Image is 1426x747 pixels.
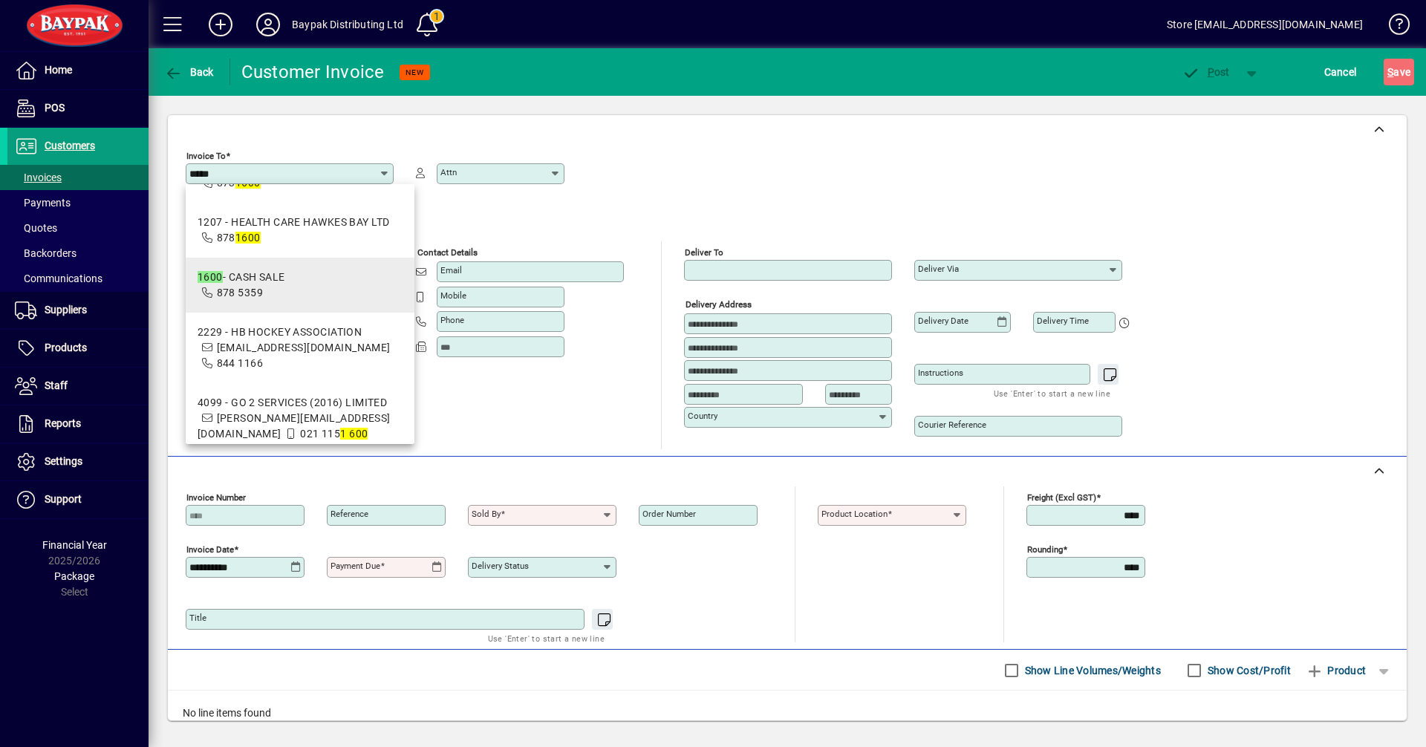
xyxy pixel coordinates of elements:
[149,59,230,85] app-page-header-button: Back
[1205,663,1291,678] label: Show Cost/Profit
[45,102,65,114] span: POS
[189,613,206,623] mat-label: Title
[7,241,149,266] a: Backorders
[45,140,95,151] span: Customers
[197,11,244,38] button: Add
[186,203,414,258] mat-option: 1207 - HEALTH CARE HAWKES BAY LTD
[198,395,403,411] div: 4099 - GO 2 SERVICES (2016) LIMITED
[217,287,264,299] span: 878 5359
[7,443,149,480] a: Settings
[186,383,414,454] mat-option: 4099 - GO 2 SERVICES (2016) LIMITED
[688,411,717,421] mat-label: Country
[45,455,82,467] span: Settings
[42,539,107,551] span: Financial Year
[54,570,94,582] span: Package
[472,561,529,571] mat-label: Delivery status
[821,509,888,519] mat-label: Product location
[217,232,261,244] span: 878
[406,68,424,77] span: NEW
[7,90,149,127] a: POS
[440,265,462,275] mat-label: Email
[7,165,149,190] a: Invoices
[1027,492,1096,503] mat-label: Freight (excl GST)
[472,509,501,519] mat-label: Sold by
[1384,59,1414,85] button: Save
[7,368,149,405] a: Staff
[1182,66,1230,78] span: ost
[186,151,226,161] mat-label: Invoice To
[45,379,68,391] span: Staff
[1167,13,1363,36] div: Store [EMAIL_ADDRESS][DOMAIN_NAME]
[217,342,391,353] span: [EMAIL_ADDRESS][DOMAIN_NAME]
[241,60,385,84] div: Customer Invoice
[45,64,72,76] span: Home
[7,266,149,291] a: Communications
[1378,3,1407,51] a: Knowledge Base
[198,270,285,285] div: - CASH SALE
[45,304,87,316] span: Suppliers
[15,172,62,183] span: Invoices
[488,630,605,647] mat-hint: Use 'Enter' to start a new line
[1174,59,1237,85] button: Post
[186,544,234,555] mat-label: Invoice date
[198,215,389,230] div: 1207 - HEALTH CARE HAWKES BAY LTD
[186,492,246,503] mat-label: Invoice number
[7,292,149,329] a: Suppliers
[244,11,292,38] button: Profile
[7,215,149,241] a: Quotes
[292,13,403,36] div: Baypak Distributing Ltd
[642,509,696,519] mat-label: Order number
[918,316,968,326] mat-label: Delivery date
[15,197,71,209] span: Payments
[1306,659,1366,682] span: Product
[7,481,149,518] a: Support
[331,561,380,571] mat-label: Payment due
[7,330,149,367] a: Products
[1321,59,1361,85] button: Cancel
[15,222,57,234] span: Quotes
[235,232,261,244] em: 1600
[685,247,723,258] mat-label: Deliver To
[198,324,403,340] div: 2229 - HB HOCKEY ASSOCIATION
[440,315,464,325] mat-label: Phone
[217,357,264,369] span: 844 1166
[331,509,368,519] mat-label: Reference
[1208,66,1214,78] span: P
[1387,60,1410,84] span: ave
[15,247,76,259] span: Backorders
[1027,544,1063,555] mat-label: Rounding
[186,313,414,383] mat-option: 2229 - HB HOCKEY ASSOCIATION
[918,264,959,274] mat-label: Deliver via
[7,405,149,443] a: Reports
[164,66,214,78] span: Back
[15,273,102,284] span: Communications
[168,691,1407,736] div: No line items found
[918,368,963,378] mat-label: Instructions
[994,385,1110,402] mat-hint: Use 'Enter' to start a new line
[340,428,368,440] em: 1 600
[45,493,82,505] span: Support
[300,428,368,440] span: 021 115
[1022,663,1161,678] label: Show Line Volumes/Weights
[440,167,457,177] mat-label: Attn
[918,420,986,430] mat-label: Courier Reference
[1387,66,1393,78] span: S
[198,271,223,283] em: 1600
[7,190,149,215] a: Payments
[160,59,218,85] button: Back
[1324,60,1357,84] span: Cancel
[198,412,391,440] span: [PERSON_NAME][EMAIL_ADDRESS][DOMAIN_NAME]
[7,52,149,89] a: Home
[440,290,466,301] mat-label: Mobile
[1037,316,1089,326] mat-label: Delivery time
[45,342,87,353] span: Products
[45,417,81,429] span: Reports
[186,258,414,313] mat-option: 1600 - CASH SALE
[1298,657,1373,684] button: Product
